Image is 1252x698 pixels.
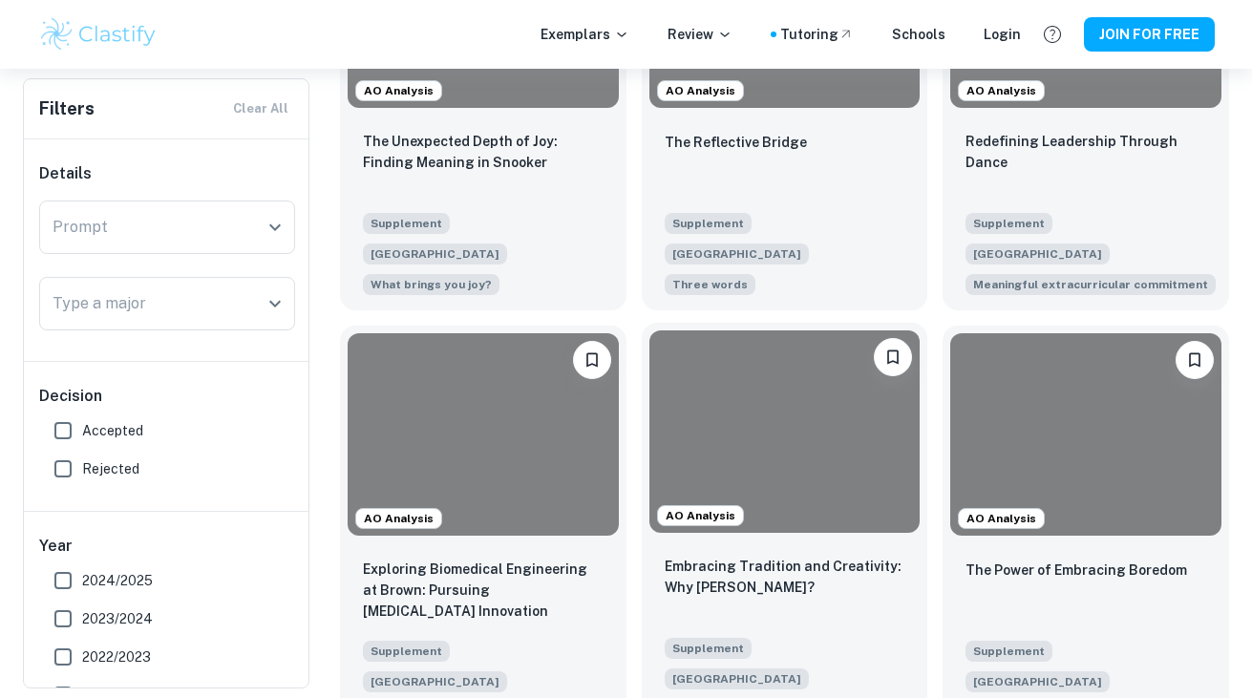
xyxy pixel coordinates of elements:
p: Review [668,24,732,45]
span: Supplement [363,213,450,234]
a: Tutoring [780,24,854,45]
span: 2024/2025 [82,570,153,591]
span: Three words [672,276,748,293]
span: Meaningful extracurricular commitment [973,276,1208,293]
span: 2022/2023 [82,646,151,667]
img: Clastify logo [38,15,159,53]
span: Rejected [82,458,139,479]
button: Help and Feedback [1036,18,1069,51]
h6: Filters [39,95,95,122]
span: What is your most meaningful extracurricular commitment, and what would you like us to know about... [966,272,1216,295]
span: AO Analysis [658,507,743,524]
span: AO Analysis [959,82,1044,99]
span: 2023/2024 [82,608,153,629]
span: AO Analysis [658,82,743,99]
a: Login [984,24,1021,45]
span: Supplement [966,641,1052,662]
span: [GEOGRAPHIC_DATA] [363,671,507,692]
span: Supplement [363,641,450,662]
span: What brings you joy? [371,276,492,293]
span: AO Analysis [356,510,441,527]
p: Exploring Biomedical Engineering at Brown: Pursuing Heart Valve Innovation [363,559,604,622]
p: Redefining Leadership Through Dance [966,131,1206,173]
span: [GEOGRAPHIC_DATA] [665,668,809,689]
button: Open [262,290,288,317]
span: AO Analysis [959,510,1044,527]
button: Please log in to bookmark exemplars [874,338,912,376]
span: [GEOGRAPHIC_DATA] [665,243,809,264]
span: Supplement [665,213,752,234]
h6: Year [39,535,295,558]
span: Accepted [82,420,143,441]
p: The Power of Embracing Boredom [966,560,1187,581]
p: The Unexpected Depth of Joy: Finding Meaning in Snooker [363,131,604,173]
span: Supplement [665,638,752,659]
span: What three words best describe you? [665,272,755,295]
span: Brown students care deeply about their work and the world around them. Students find contentment,... [363,272,499,295]
h6: Decision [39,385,295,408]
p: Exemplars [541,24,629,45]
span: AO Analysis [356,82,441,99]
span: [GEOGRAPHIC_DATA] [966,671,1110,692]
a: Schools [892,24,945,45]
span: [GEOGRAPHIC_DATA] [966,243,1110,264]
button: Please log in to bookmark exemplars [1176,341,1214,379]
span: [GEOGRAPHIC_DATA] [363,243,507,264]
h6: Details [39,162,295,185]
button: JOIN FOR FREE [1084,17,1215,52]
span: Supplement [966,213,1052,234]
button: Open [262,214,288,241]
p: Embracing Tradition and Creativity: Why Brown? [665,556,905,598]
p: The Reflective Bridge [665,132,807,153]
button: Please log in to bookmark exemplars [573,341,611,379]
